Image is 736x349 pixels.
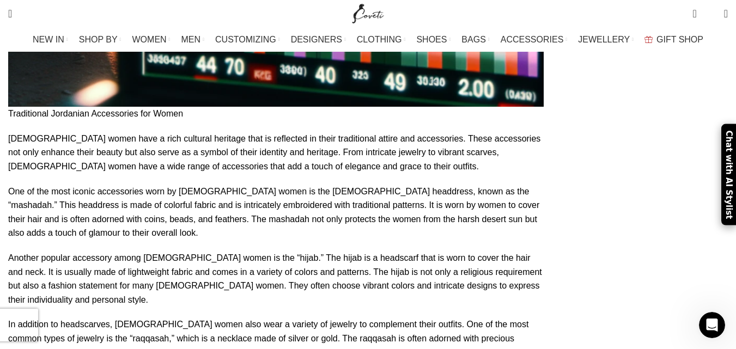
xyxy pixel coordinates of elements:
[644,36,653,43] img: GiftBag
[8,132,544,174] p: [DEMOGRAPHIC_DATA] women have a rich cultural heritage that is reflected in their traditional att...
[644,29,703,51] a: GIFT SHOP
[181,29,204,51] a: MEN
[79,34,118,45] span: SHOP BY
[215,29,280,51] a: CUSTOMIZING
[291,34,342,45] span: DESIGNERS
[705,3,716,25] div: My Wishlist
[707,11,715,19] span: 0
[416,34,447,45] span: SHOES
[3,3,17,25] a: Search
[461,34,485,45] span: BAGS
[694,5,702,14] span: 0
[3,29,733,51] div: Main navigation
[215,34,276,45] span: CUSTOMIZING
[687,3,702,25] a: 0
[656,34,703,45] span: GIFT SHOP
[181,34,201,45] span: MEN
[132,29,171,51] a: WOMEN
[357,34,402,45] span: CLOTHING
[357,29,406,51] a: CLOTHING
[33,29,68,51] a: NEW IN
[578,29,634,51] a: JEWELLERY
[699,312,725,338] iframe: Intercom live chat
[501,34,564,45] span: ACCESSORIES
[79,29,121,51] a: SHOP BY
[578,34,630,45] span: JEWELLERY
[461,29,489,51] a: BAGS
[8,185,544,240] p: One of the most iconic accessories worn by [DEMOGRAPHIC_DATA] women is the [DEMOGRAPHIC_DATA] hea...
[132,34,167,45] span: WOMEN
[501,29,568,51] a: ACCESSORIES
[33,34,64,45] span: NEW IN
[291,29,346,51] a: DESIGNERS
[350,8,386,17] a: Site logo
[8,251,544,307] p: Another popular accessory among [DEMOGRAPHIC_DATA] women is the “hijab.” The hijab is a headscarf...
[416,29,451,51] a: SHOES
